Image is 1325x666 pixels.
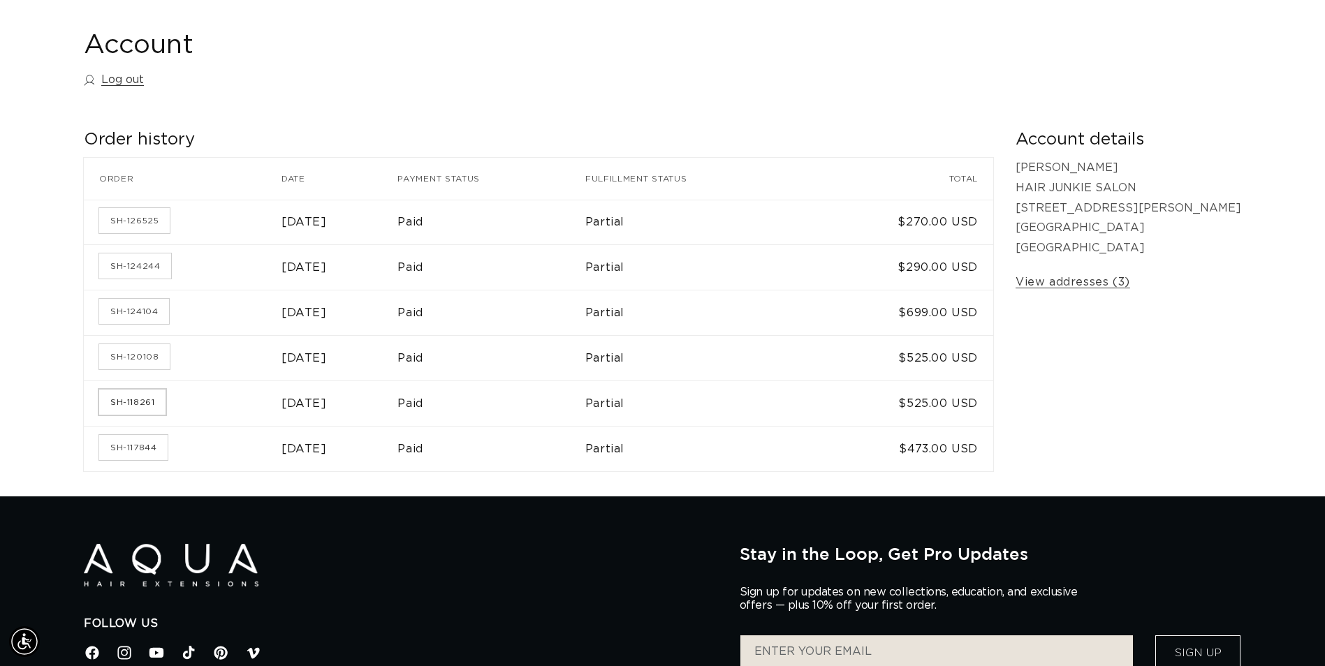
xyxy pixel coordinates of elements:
[99,299,169,324] a: Order number SH-124104
[281,443,327,454] time: [DATE]
[281,262,327,273] time: [DATE]
[585,158,810,200] th: Fulfillment status
[397,335,585,380] td: Paid
[281,398,327,409] time: [DATE]
[84,544,258,586] img: Aqua Hair Extensions
[585,200,810,245] td: Partial
[810,290,993,335] td: $699.00 USD
[810,158,993,200] th: Total
[585,426,810,471] td: Partial
[99,390,166,415] a: Order number SH-118261
[9,626,40,657] div: Accessibility Menu
[585,290,810,335] td: Partial
[84,616,719,631] h2: Follow Us
[585,244,810,290] td: Partial
[397,244,585,290] td: Paid
[281,216,327,228] time: [DATE]
[810,200,993,245] td: $270.00 USD
[99,253,171,279] a: Order number SH-124244
[397,380,585,426] td: Paid
[585,335,810,380] td: Partial
[84,70,144,90] a: Log out
[810,244,993,290] td: $290.00 USD
[810,426,993,471] td: $473.00 USD
[585,380,810,426] td: Partial
[397,290,585,335] td: Paid
[397,158,585,200] th: Payment status
[84,129,993,151] h2: Order history
[740,544,1241,563] h2: Stay in the Loop, Get Pro Updates
[1016,129,1241,151] h2: Account details
[281,158,397,200] th: Date
[1016,272,1130,293] a: View addresses (3)
[810,380,993,426] td: $525.00 USD
[84,158,281,200] th: Order
[810,335,993,380] td: $525.00 USD
[1016,158,1241,258] p: [PERSON_NAME] HAIR JUNKIE SALON [STREET_ADDRESS][PERSON_NAME] [GEOGRAPHIC_DATA] [GEOGRAPHIC_DATA]
[281,307,327,318] time: [DATE]
[99,208,170,233] a: Order number SH-126525
[99,344,170,369] a: Order number SH-120108
[397,426,585,471] td: Paid
[99,435,168,460] a: Order number SH-117844
[397,200,585,245] td: Paid
[740,586,1089,612] p: Sign up for updates on new collections, education, and exclusive offers — plus 10% off your first...
[281,353,327,364] time: [DATE]
[84,29,1241,63] h1: Account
